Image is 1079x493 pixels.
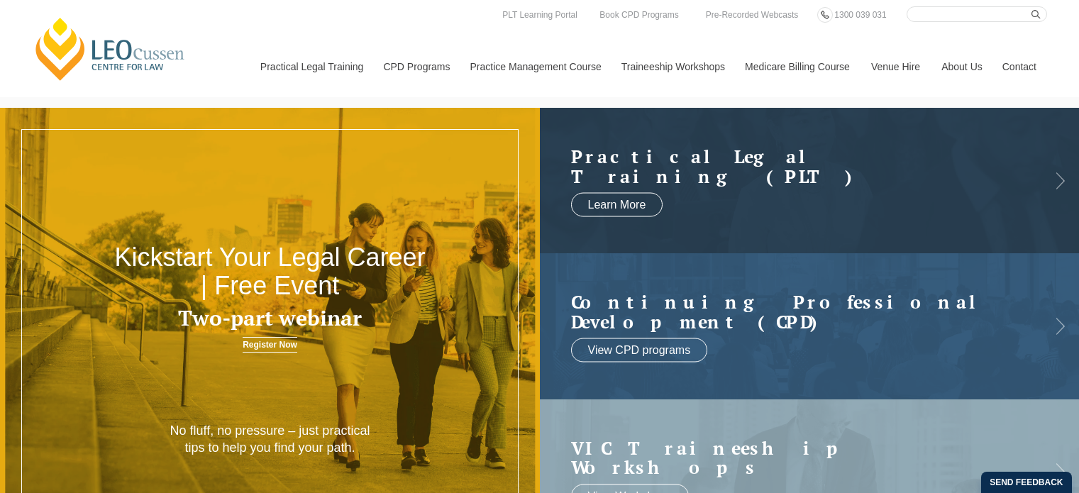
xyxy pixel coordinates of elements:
a: VIC Traineeship Workshops [571,438,1020,477]
h3: Two-part webinar [108,306,432,330]
h2: Practical Legal Training (PLT) [571,147,1020,186]
a: 1300 039 031 [831,7,890,23]
iframe: LiveChat chat widget [984,398,1044,458]
h2: Continuing Professional Development (CPD) [571,292,1020,331]
a: Continuing ProfessionalDevelopment (CPD) [571,292,1020,331]
a: Register Now [243,337,297,353]
a: Practice Management Course [460,36,611,97]
a: [PERSON_NAME] Centre for Law [32,16,189,82]
a: Contact [992,36,1047,97]
a: View CPD programs [571,338,708,362]
p: No fluff, no pressure – just practical tips to help you find your path. [162,423,377,456]
a: Book CPD Programs [596,7,682,23]
a: PLT Learning Portal [499,7,581,23]
a: Practical LegalTraining (PLT) [571,147,1020,186]
a: Venue Hire [861,36,931,97]
a: Practical Legal Training [250,36,373,97]
a: Learn More [571,193,663,217]
a: About Us [931,36,992,97]
a: Traineeship Workshops [611,36,734,97]
span: 1300 039 031 [834,10,886,20]
a: CPD Programs [372,36,459,97]
a: Pre-Recorded Webcasts [702,7,802,23]
h2: Kickstart Your Legal Career | Free Event [108,243,432,299]
a: Medicare Billing Course [734,36,861,97]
